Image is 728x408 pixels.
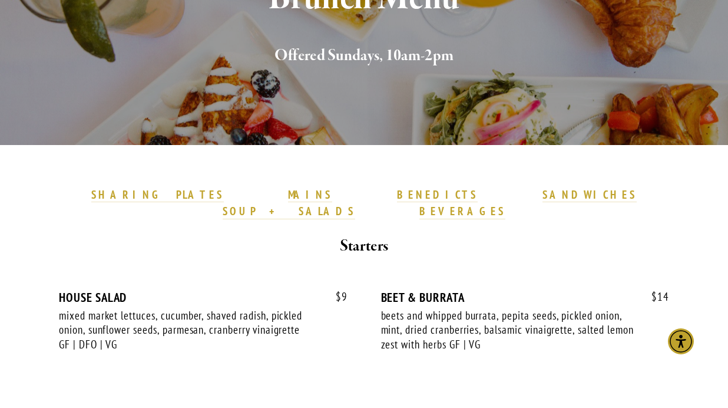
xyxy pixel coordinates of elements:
span: 9 [324,290,348,304]
a: MAINS [288,187,332,203]
a: SOUP + SALADS [223,204,355,219]
strong: MAINS [288,187,332,202]
span: 14 [640,290,669,304]
a: BENEDICTS [397,187,478,203]
strong: SHARING PLATES [91,187,223,202]
div: Accessibility Menu [668,328,694,354]
strong: BEVERAGES [419,204,505,218]
a: SHARING PLATES [91,187,223,203]
a: SANDWICHES [542,187,637,203]
strong: SOUP + SALADS [223,204,355,218]
strong: BENEDICTS [397,187,478,202]
strong: SANDWICHES [542,187,637,202]
span: $ [651,289,657,304]
span: $ [336,289,342,304]
h2: Offered Sundays, 10am-2pm [77,44,651,68]
div: mixed market lettuces, cucumber, shaved radish, pickled onion, sunflower seeds, parmesan, cranber... [59,308,314,352]
div: HOUSE SALAD [59,290,348,305]
div: beets and whipped burrata, pepita seeds, pickled onion, mint, dried cranberries, balsamic vinaigr... [381,308,636,352]
strong: Starters [340,236,388,256]
div: BEET & BURRATA [381,290,670,305]
a: BEVERAGES [419,204,505,219]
